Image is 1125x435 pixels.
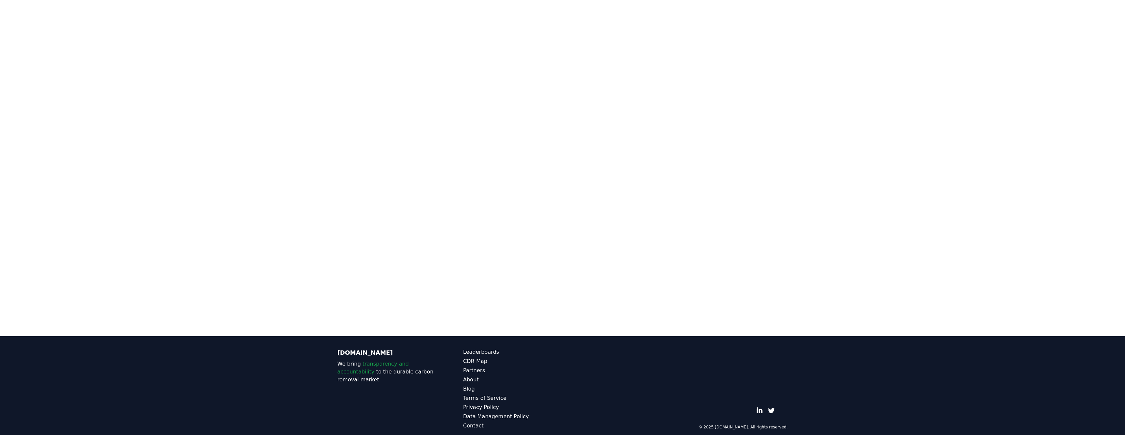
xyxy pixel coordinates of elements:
[463,348,563,356] a: Leaderboards
[698,424,788,430] p: © 2025 [DOMAIN_NAME]. All rights reserved.
[463,394,563,402] a: Terms of Service
[337,360,437,384] p: We bring to the durable carbon removal market
[337,361,409,375] span: transparency and accountability
[337,348,437,357] p: [DOMAIN_NAME]
[463,422,563,430] a: Contact
[463,403,563,411] a: Privacy Policy
[463,385,563,393] a: Blog
[463,357,563,365] a: CDR Map
[463,376,563,384] a: About
[463,367,563,374] a: Partners
[756,407,763,414] a: LinkedIn
[768,407,775,414] a: Twitter
[463,413,563,421] a: Data Management Policy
